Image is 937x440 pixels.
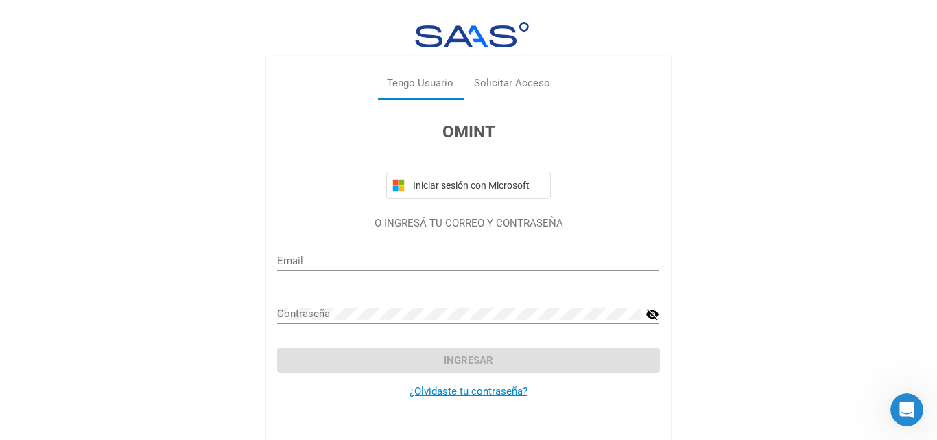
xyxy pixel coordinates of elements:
[277,348,659,373] button: Ingresar
[410,385,527,397] a: ¿Olvidaste tu contraseña?
[645,306,659,323] mat-icon: visibility_off
[386,172,551,199] button: Iniciar sesión con Microsoft
[277,216,659,231] p: O INGRESÁ TU CORREO Y CONTRASEÑA
[410,180,545,191] span: Iniciar sesión con Microsoft
[890,393,923,426] iframe: Intercom live chat
[474,76,550,91] div: Solicitar Acceso
[444,354,493,367] span: Ingresar
[387,76,453,91] div: Tengo Usuario
[277,119,659,144] h3: OMINT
